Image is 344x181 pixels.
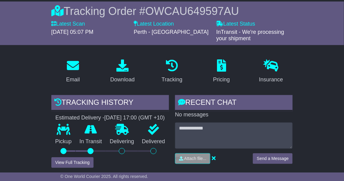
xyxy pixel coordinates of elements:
div: [DATE] 17:00 (GMT +10) [104,115,165,121]
a: Pricing [209,57,234,86]
label: Latest Scan [51,21,85,27]
span: © One World Courier 2025. All rights reserved. [60,174,148,179]
span: [DATE] 05:07 PM [51,29,94,35]
div: Tracking history [51,95,169,112]
p: Delivered [138,138,169,145]
a: Insurance [255,57,287,86]
label: Latest Status [216,21,255,27]
span: InTransit - We're processing your shipment [216,29,284,42]
button: View Full Tracking [51,157,94,168]
span: OWCAU649597AU [145,5,239,17]
p: In Transit [76,138,106,145]
div: Insurance [259,76,283,84]
p: Pickup [51,138,76,145]
label: Latest Location [134,21,174,27]
div: Tracking [162,76,182,84]
p: No messages [175,112,293,118]
p: Delivering [106,138,138,145]
div: Tracking Order # [51,5,293,18]
a: Download [106,57,139,86]
span: Perth - [GEOGRAPHIC_DATA] [134,29,208,35]
a: Tracking [158,57,186,86]
a: Email [62,57,84,86]
div: RECENT CHAT [175,95,293,112]
button: Send a Message [253,153,293,164]
div: Download [110,76,135,84]
div: Estimated Delivery - [51,115,169,121]
div: Pricing [213,76,230,84]
div: Email [66,76,80,84]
